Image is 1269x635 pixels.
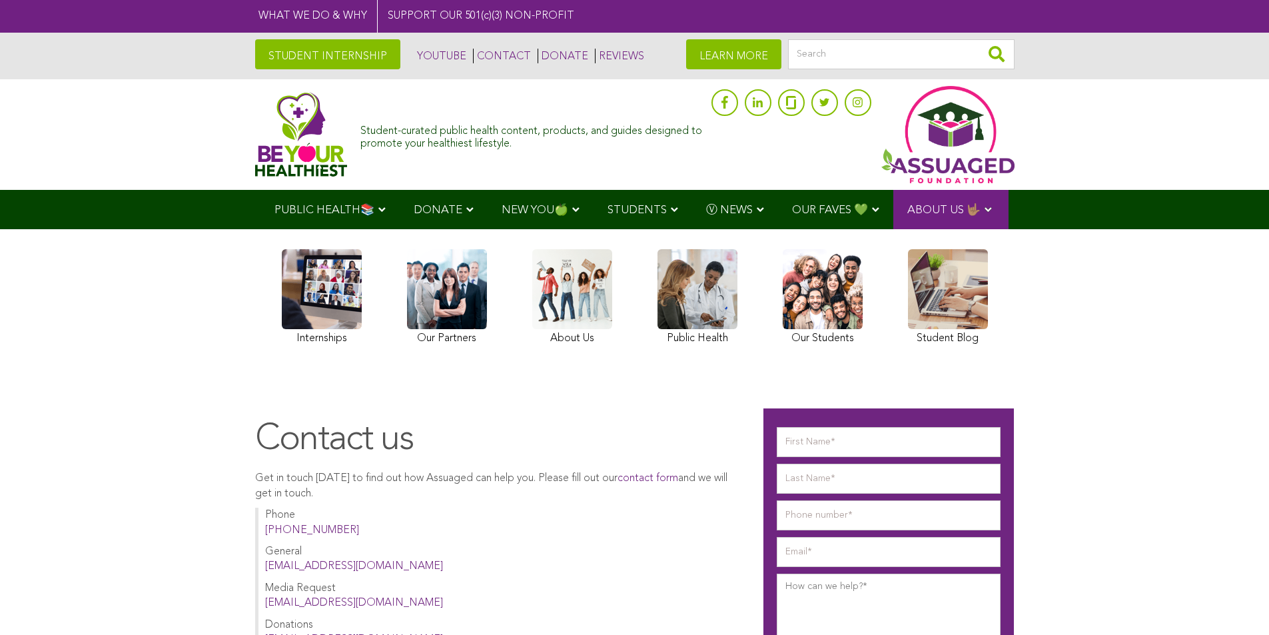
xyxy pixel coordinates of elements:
input: Last Name* [777,464,1001,494]
div: Student-curated public health content, products, and guides designed to promote your healthiest l... [360,119,704,151]
img: Assuaged [255,92,348,177]
input: Search [788,39,1015,69]
p: Get in touch [DATE] to find out how Assuaged can help you. Please fill out our and we will get in... [255,471,737,501]
a: [EMAIL_ADDRESS][DOMAIN_NAME] [265,561,443,572]
p: Phone [265,508,737,538]
iframe: Chat Widget [1202,571,1269,635]
input: Email* [777,537,1001,567]
a: YOUTUBE [414,49,466,63]
span: PUBLIC HEALTH📚 [274,205,374,216]
input: First Name* [777,427,1001,457]
a: STUDENT INTERNSHIP [255,39,400,69]
span: STUDENTS [608,205,667,216]
a: REVIEWS [595,49,644,63]
p: General [265,544,737,574]
a: [EMAIL_ADDRESS][DOMAIN_NAME] [265,598,443,608]
span: ABOUT US 🤟🏽 [907,205,981,216]
span: NEW YOU🍏 [502,205,568,216]
img: glassdoor [786,96,795,109]
img: Assuaged App [881,86,1015,183]
a: [PHONE_NUMBER] [265,525,359,536]
a: LEARN MORE [686,39,781,69]
span: Ⓥ NEWS [706,205,753,216]
input: Phone number* [777,500,1001,530]
h1: Contact us [255,418,737,462]
span: DONATE [414,205,462,216]
span: OUR FAVES 💚 [792,205,868,216]
div: Navigation Menu [255,190,1015,229]
a: contact form [618,473,678,484]
a: DONATE [538,49,588,63]
p: Media Request [265,581,737,611]
a: CONTACT [473,49,531,63]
